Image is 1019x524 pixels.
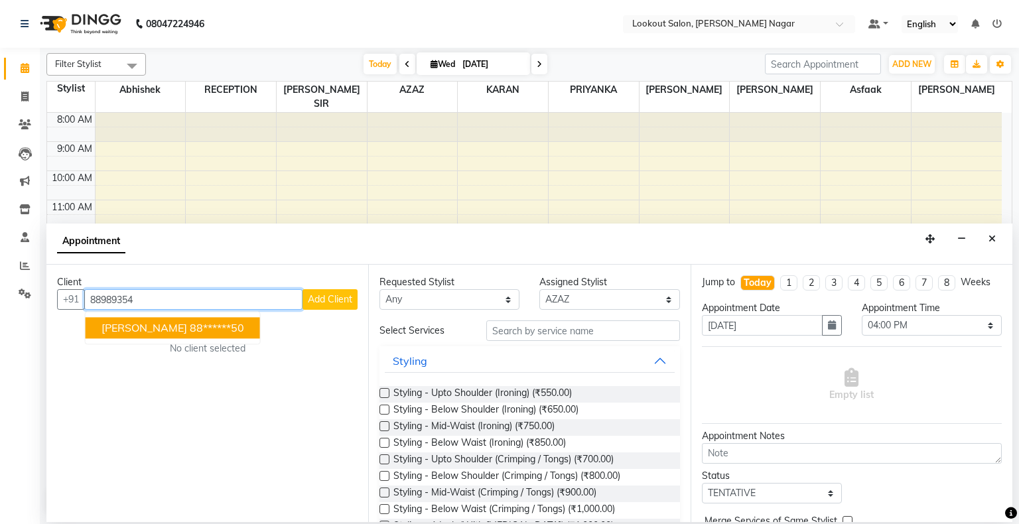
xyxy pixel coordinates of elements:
li: 1 [780,275,797,291]
li: 2 [803,275,820,291]
span: RECEPTION [186,82,276,98]
span: Add Client [308,293,352,305]
input: Search by Name/Mobile/Email/Code [84,289,303,310]
b: 08047224946 [146,5,204,42]
input: yyyy-mm-dd [702,315,823,336]
div: Assigned Stylist [539,275,679,289]
span: Styling - Below Shoulder (Crimping / Tongs) (₹800.00) [393,469,620,486]
span: kARAN [458,82,548,98]
div: Status [702,469,842,483]
div: No client selected [89,342,326,356]
div: Stylist [47,82,95,96]
span: AZAZ [368,82,458,98]
div: 9:00 AM [54,142,95,156]
div: Requested Stylist [379,275,519,289]
span: Styling - Below Shoulder (Ironing) (₹650.00) [393,403,578,419]
div: Today [744,276,772,290]
input: Search by service name [486,320,680,341]
div: Jump to [702,275,735,289]
div: Appointment Time [862,301,1002,315]
input: Search Appointment [765,54,881,74]
button: Add Client [303,289,358,310]
div: Client [57,275,358,289]
span: [PERSON_NAME] [912,82,1002,98]
span: [PERSON_NAME] [102,322,187,335]
button: Close [983,229,1002,249]
li: 6 [893,275,910,291]
li: 8 [938,275,955,291]
span: Styling - Upto Shoulder (Crimping / Tongs) (₹700.00) [393,452,614,469]
span: Styling - Below Waist (Crimping / Tongs) (₹1,000.00) [393,502,615,519]
span: Filter Stylist [55,58,102,69]
li: 3 [825,275,843,291]
span: [PERSON_NAME] SIR [277,82,367,112]
div: Appointment Date [702,301,842,315]
span: Wed [427,59,458,69]
span: [PERSON_NAME] [640,82,730,98]
li: 7 [916,275,933,291]
span: Appointment [57,229,125,253]
span: [PERSON_NAME] [730,82,820,98]
span: Styling - Upto Shoulder (Ironing) (₹550.00) [393,386,572,403]
div: 10:00 AM [49,171,95,185]
img: logo [34,5,125,42]
div: Appointment Notes [702,429,1002,443]
div: Select Services [370,324,476,338]
button: ADD NEW [889,55,935,74]
span: Empty list [829,368,874,402]
button: Styling [385,349,674,373]
span: PRIYANKA [549,82,639,98]
span: ADD NEW [892,59,931,69]
div: Weeks [961,275,990,289]
span: abhishek [96,82,186,98]
span: Styling - Mid-Waist (Crimping / Tongs) (₹900.00) [393,486,596,502]
li: 5 [870,275,888,291]
button: +91 [57,289,85,310]
span: Asfaak [821,82,911,98]
div: 8:00 AM [54,113,95,127]
div: 11:00 AM [49,200,95,214]
span: Styling - Mid-Waist (Ironing) (₹750.00) [393,419,555,436]
div: Styling [393,353,427,369]
input: 2025-09-03 [458,54,525,74]
span: Styling - Below Waist (Ironing) (₹850.00) [393,436,566,452]
li: 4 [848,275,865,291]
span: Today [364,54,397,74]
